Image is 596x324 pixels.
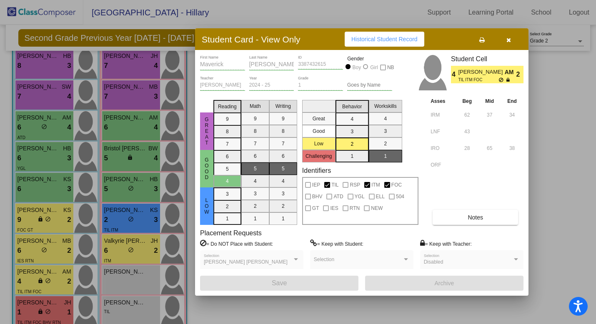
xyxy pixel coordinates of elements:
[431,159,453,171] input: assessment
[330,203,338,213] span: IES
[331,180,338,190] span: TIL
[203,157,210,180] span: Good
[347,82,392,88] input: goes by name
[200,276,358,291] button: Save
[204,259,288,265] span: [PERSON_NAME] [PERSON_NAME]
[333,192,343,202] span: ATD
[501,97,523,106] th: End
[312,203,319,213] span: GT
[371,180,380,190] span: ITM
[302,167,331,174] label: Identifiers
[347,55,392,62] mat-label: Gender
[428,97,456,106] th: Asses
[350,203,360,213] span: RTN
[451,55,523,63] h3: Student Cell
[350,180,360,190] span: RSP
[431,125,453,138] input: assessment
[200,239,273,248] label: = Do NOT Place with Student:
[420,239,472,248] label: = Keep with Teacher:
[298,82,343,88] input: grade
[376,192,385,202] span: ELL
[431,109,453,121] input: assessment
[200,229,262,237] label: Placement Requests
[458,77,498,83] span: TIL ITM FOC
[396,192,404,202] span: 504
[370,64,378,71] div: Girl
[478,97,501,106] th: Mid
[371,203,383,213] span: NEW
[516,70,523,80] span: 2
[355,192,365,202] span: YGL
[431,142,453,155] input: assessment
[387,62,394,72] span: NB
[249,82,294,88] input: year
[203,197,210,215] span: Low
[298,62,343,67] input: Enter ID
[505,68,516,77] span: AM
[435,280,454,287] span: Archive
[272,279,287,287] span: Save
[451,70,458,80] span: 4
[203,117,210,146] span: Great
[433,210,518,225] button: Notes
[352,64,361,71] div: Boy
[365,276,523,291] button: Archive
[351,36,418,42] span: Historical Student Record
[391,180,402,190] span: FOC
[345,32,424,47] button: Historical Student Record
[458,68,504,77] span: [PERSON_NAME]
[310,239,363,248] label: = Keep with Student:
[200,82,245,88] input: teacher
[202,34,301,45] h3: Student Card - View Only
[456,97,478,106] th: Beg
[312,180,320,190] span: IEP
[468,214,483,221] span: Notes
[424,259,443,265] span: Disabled
[312,192,323,202] span: BHV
